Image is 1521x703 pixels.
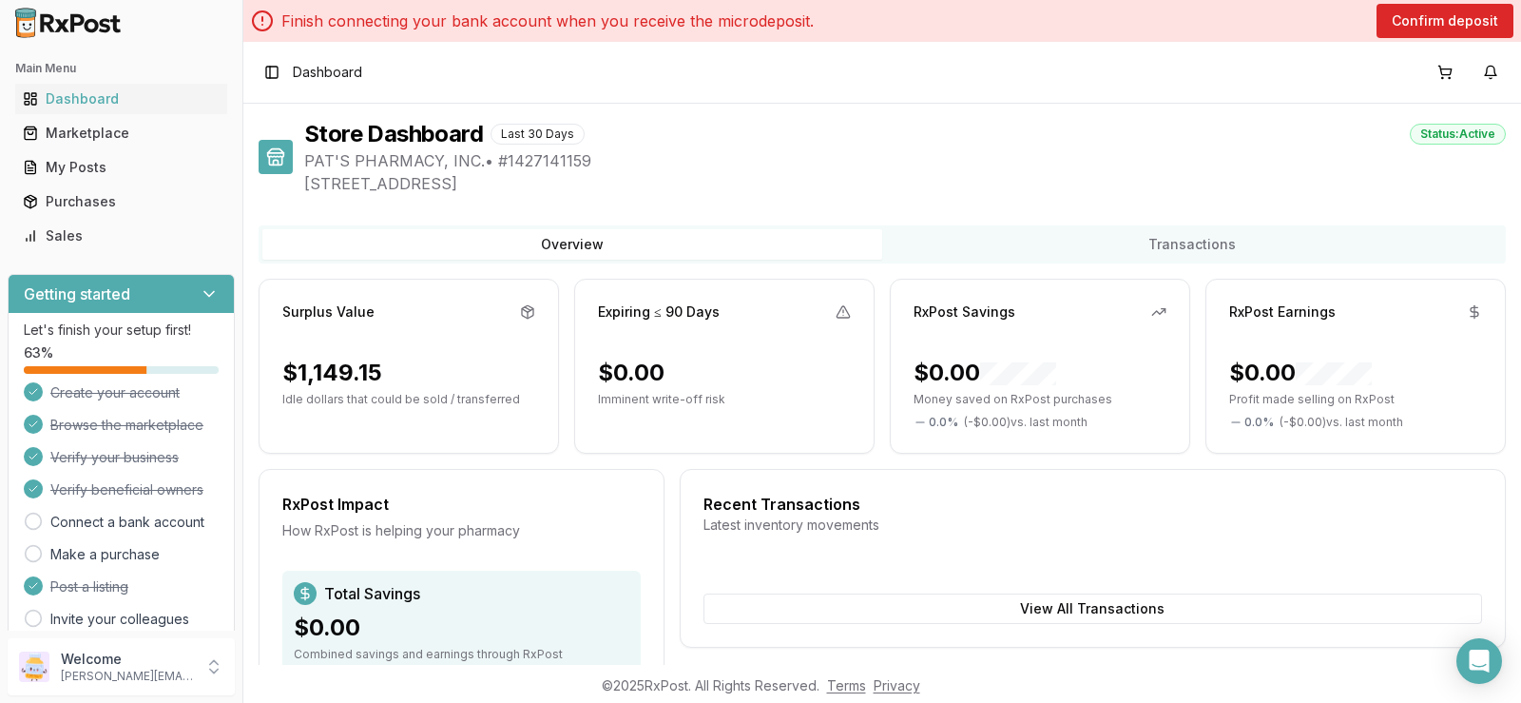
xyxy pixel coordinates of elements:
span: ( - $0.00 ) vs. last month [1280,415,1403,430]
p: Let's finish your setup first! [24,321,219,340]
p: [PERSON_NAME][EMAIL_ADDRESS][DOMAIN_NAME] [61,669,193,684]
p: Imminent write-off risk [598,392,851,407]
img: User avatar [19,652,49,682]
div: How RxPost is helping your pharmacy [282,521,641,540]
button: Confirm deposit [1377,4,1513,38]
div: My Posts [23,158,220,177]
span: Total Savings [324,582,420,605]
a: Terms [827,677,866,693]
a: Marketplace [15,116,227,150]
div: RxPost Savings [914,303,1015,322]
div: RxPost Impact [282,493,641,516]
button: My Posts [8,152,235,183]
button: Overview [262,229,882,260]
a: Make a purchase [50,545,160,564]
span: [STREET_ADDRESS] [304,172,1506,195]
a: Sales [15,219,227,253]
a: Dashboard [15,82,227,116]
div: Sales [23,226,220,245]
span: PAT'S PHARMACY, INC. • # 1427141159 [304,149,1506,172]
a: Purchases [15,185,227,219]
span: ( - $0.00 ) vs. last month [964,415,1088,430]
div: $1,149.15 [282,358,382,388]
button: View All Transactions [703,594,1482,624]
p: Profit made selling on RxPost [1229,392,1482,407]
span: 0.0 % [1244,415,1274,430]
span: 0.0 % [929,415,958,430]
span: Post a listing [50,577,128,596]
div: $0.00 [294,613,629,643]
a: Privacy [874,677,920,693]
span: Create your account [50,383,180,402]
div: Last 30 Days [491,124,585,145]
p: Welcome [61,650,193,669]
span: Verify beneficial owners [50,480,203,499]
p: Finish connecting your bank account when you receive the microdeposit. [281,10,814,32]
span: Verify your business [50,448,179,467]
a: Invite your colleagues [50,610,189,629]
p: Idle dollars that could be sold / transferred [282,392,535,407]
div: Latest inventory movements [703,516,1482,535]
span: Dashboard [293,63,362,82]
button: Sales [8,221,235,251]
a: Connect a bank account [50,513,204,532]
button: Purchases [8,186,235,217]
div: $0.00 [914,358,1056,388]
span: 63 % [24,343,53,362]
div: Purchases [23,192,220,211]
div: Expiring ≤ 90 Days [598,303,720,322]
span: Browse the marketplace [50,416,203,435]
h1: Store Dashboard [304,119,483,149]
div: Marketplace [23,124,220,143]
p: Money saved on RxPost purchases [914,392,1166,407]
div: Open Intercom Messenger [1456,638,1502,684]
div: Combined savings and earnings through RxPost [294,647,629,662]
h3: Getting started [24,283,130,305]
div: Recent Transactions [703,493,1482,516]
h2: Main Menu [15,61,227,76]
div: $0.00 [1229,358,1372,388]
button: Transactions [882,229,1502,260]
div: RxPost Earnings [1229,303,1336,322]
img: RxPost Logo [8,8,129,38]
div: Surplus Value [282,303,375,322]
div: $0.00 [598,358,664,388]
button: Dashboard [8,84,235,114]
div: Dashboard [23,89,220,108]
nav: breadcrumb [293,63,362,82]
a: My Posts [15,150,227,185]
button: Marketplace [8,118,235,148]
div: Status: Active [1410,124,1506,145]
